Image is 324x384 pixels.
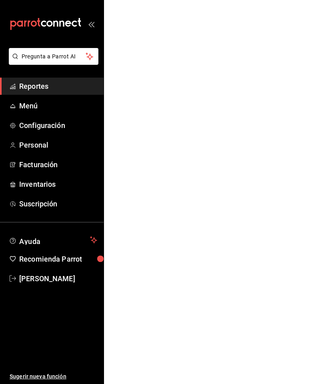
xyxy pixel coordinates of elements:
[19,254,97,264] span: Recomienda Parrot
[19,179,97,190] span: Inventarios
[88,21,94,27] button: open_drawer_menu
[9,48,98,65] button: Pregunta a Parrot AI
[19,140,97,150] span: Personal
[19,235,87,245] span: Ayuda
[19,81,97,92] span: Reportes
[19,273,97,284] span: [PERSON_NAME]
[19,159,97,170] span: Facturación
[19,120,97,131] span: Configuración
[10,372,97,381] span: Sugerir nueva función
[19,100,97,111] span: Menú
[22,52,86,61] span: Pregunta a Parrot AI
[6,58,98,66] a: Pregunta a Parrot AI
[19,198,97,209] span: Suscripción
